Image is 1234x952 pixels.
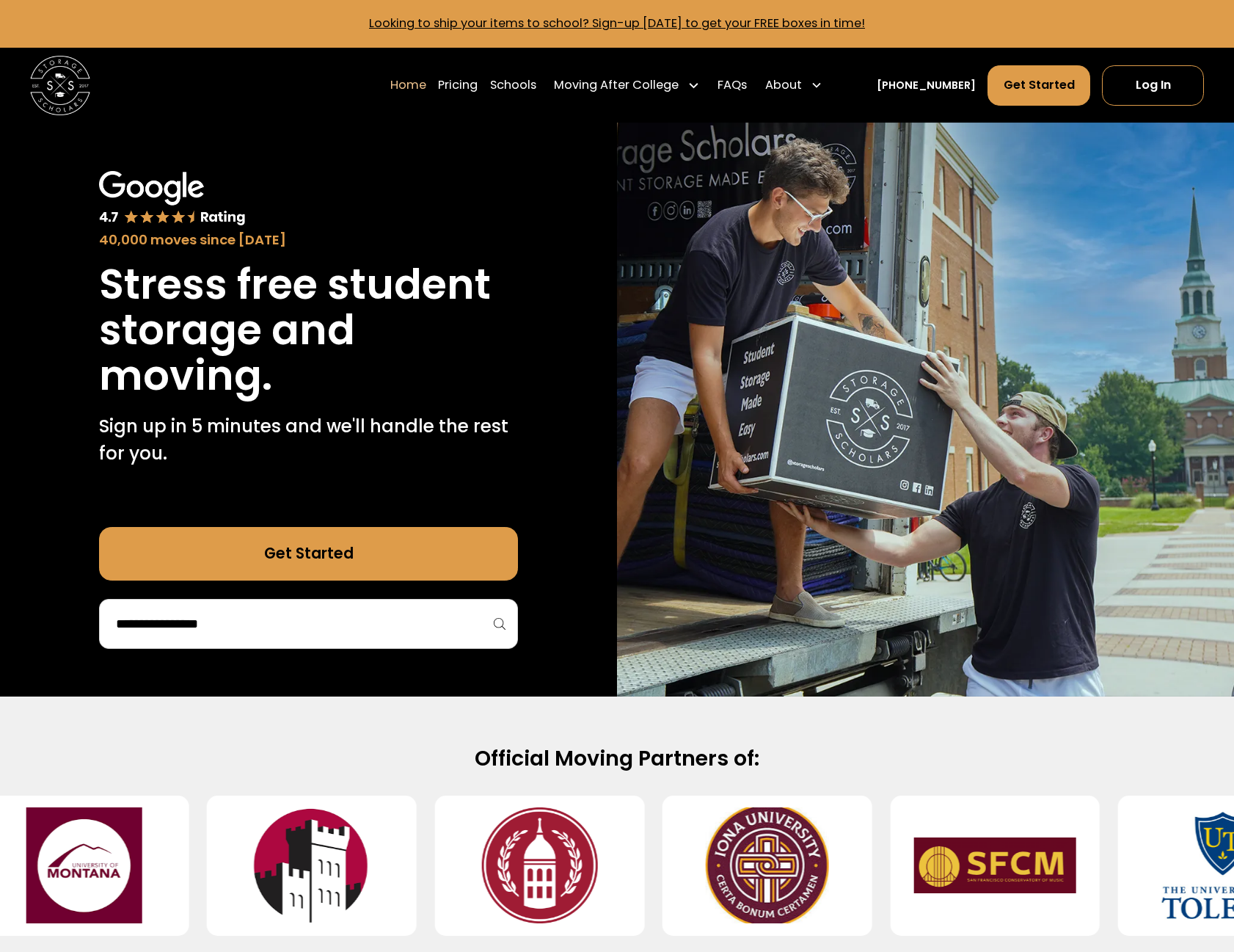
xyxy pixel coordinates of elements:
[1102,65,1204,106] a: Log In
[987,65,1090,106] a: Get Started
[617,123,1234,697] img: Storage Scholars makes moving and storage easy.
[99,230,519,250] div: 40,000 moves since [DATE]
[554,76,679,95] div: Moving After College
[765,76,802,95] div: About
[759,65,829,106] div: About
[369,15,865,32] a: Looking to ship your items to school? Sign-up [DATE] to get your FREE boxes in time!
[490,65,536,106] a: Schools
[99,262,519,398] h1: Stress free student storage and moving.
[99,171,246,228] img: Google 4.7 star rating
[459,808,621,924] img: Southern Virginia University
[686,808,848,924] img: Iona University
[438,65,478,106] a: Pricing
[30,56,90,116] a: home
[390,65,426,106] a: Home
[30,56,90,116] img: Storage Scholars main logo
[138,745,1097,772] h2: Official Moving Partners of:
[99,527,519,581] a: Get Started
[877,78,976,93] a: [PHONE_NUMBER]
[548,65,706,106] div: Moving After College
[718,65,747,106] a: FAQs
[231,808,393,924] img: Manhattanville University
[3,808,165,924] img: University of Montana
[99,413,519,468] p: Sign up in 5 minutes and we'll handle the rest for you.
[914,808,1076,924] img: San Francisco Conservatory of Music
